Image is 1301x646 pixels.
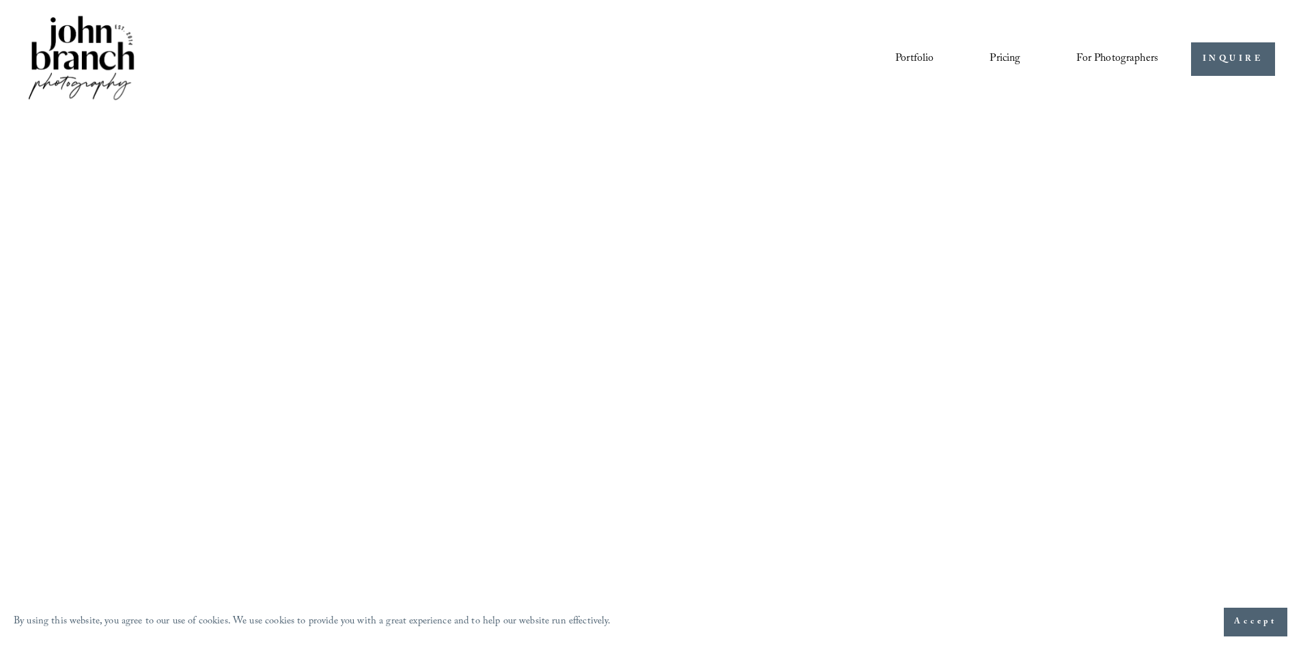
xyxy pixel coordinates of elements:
[895,47,934,70] a: Portfolio
[990,47,1020,70] a: Pricing
[1224,608,1287,636] button: Accept
[1076,49,1158,70] span: For Photographers
[1191,42,1275,76] a: INQUIRE
[26,13,137,105] img: John Branch IV Photography
[14,613,611,632] p: By using this website, you agree to our use of cookies. We use cookies to provide you with a grea...
[1076,47,1158,70] a: folder dropdown
[1234,615,1277,629] span: Accept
